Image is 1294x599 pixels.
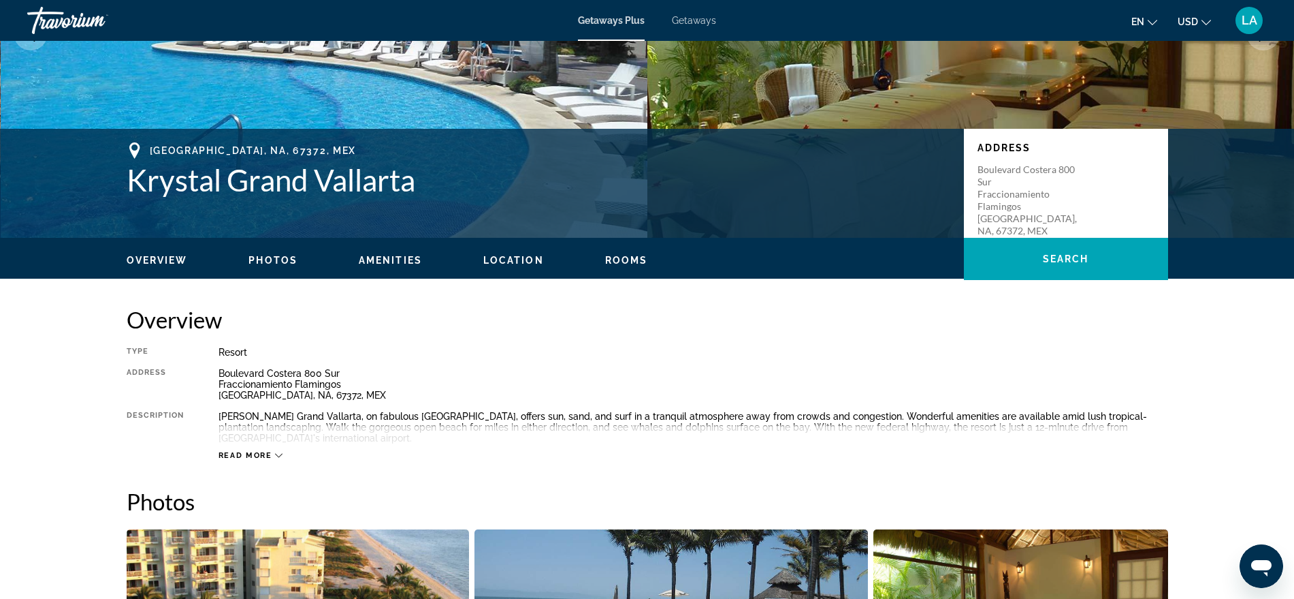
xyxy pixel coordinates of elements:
span: USD [1178,16,1198,27]
button: User Menu [1231,6,1267,35]
h1: Krystal Grand Vallarta [127,162,950,198]
button: Rooms [605,254,648,266]
div: Boulevard Costera 800 Sur Fraccionamiento Flamingos [GEOGRAPHIC_DATA], NA, 67372, MEX [219,368,1168,401]
button: Search [964,238,1168,280]
span: Search [1043,254,1089,264]
span: Rooms [605,255,648,266]
span: LA [1242,14,1257,27]
span: Location [483,255,544,266]
span: [GEOGRAPHIC_DATA], NA, 67372, MEX [150,145,356,156]
iframe: Button to launch messaging window [1240,544,1283,588]
span: Photos [248,255,297,266]
a: Getaways [672,15,716,26]
a: Getaways Plus [578,15,645,26]
div: Address [127,368,184,401]
button: Location [483,254,544,266]
button: Overview [127,254,188,266]
div: Description [127,411,184,444]
button: Amenities [359,254,422,266]
button: Read more [219,450,283,461]
div: Resort [219,347,1168,358]
span: Overview [127,255,188,266]
p: Address [977,142,1154,153]
div: Type [127,347,184,358]
button: Photos [248,254,297,266]
button: Change currency [1178,12,1211,31]
span: en [1131,16,1144,27]
h2: Overview [127,306,1168,333]
p: Boulevard Costera 800 Sur Fraccionamiento Flamingos [GEOGRAPHIC_DATA], NA, 67372, MEX [977,164,1086,237]
a: Travorium [27,3,163,38]
span: Read more [219,451,272,460]
div: [PERSON_NAME] Grand Vallarta, on fabulous [GEOGRAPHIC_DATA], offers sun, sand, and surf in a tran... [219,411,1168,444]
h2: Photos [127,488,1168,515]
span: Amenities [359,255,422,266]
button: Change language [1131,12,1157,31]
